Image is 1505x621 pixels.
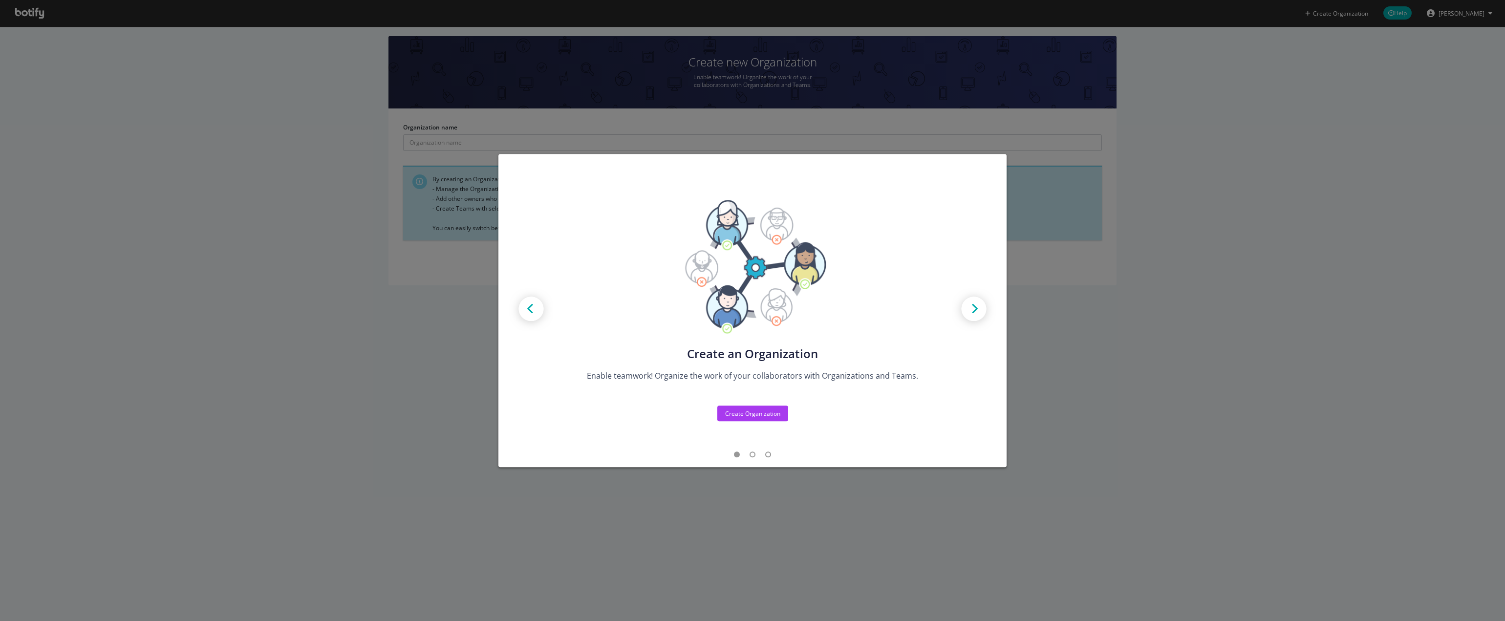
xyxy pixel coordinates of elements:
img: Next arrow [952,288,996,332]
img: Tutorial [679,200,826,335]
button: Create Organization [717,406,788,421]
div: Create an Organization [579,347,926,361]
div: modal [498,154,1007,468]
img: Prev arrow [509,288,553,332]
div: Create Organization [725,409,780,418]
div: Enable teamwork! Organize the work of your collaborators with Organizations and Teams. [579,370,926,382]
